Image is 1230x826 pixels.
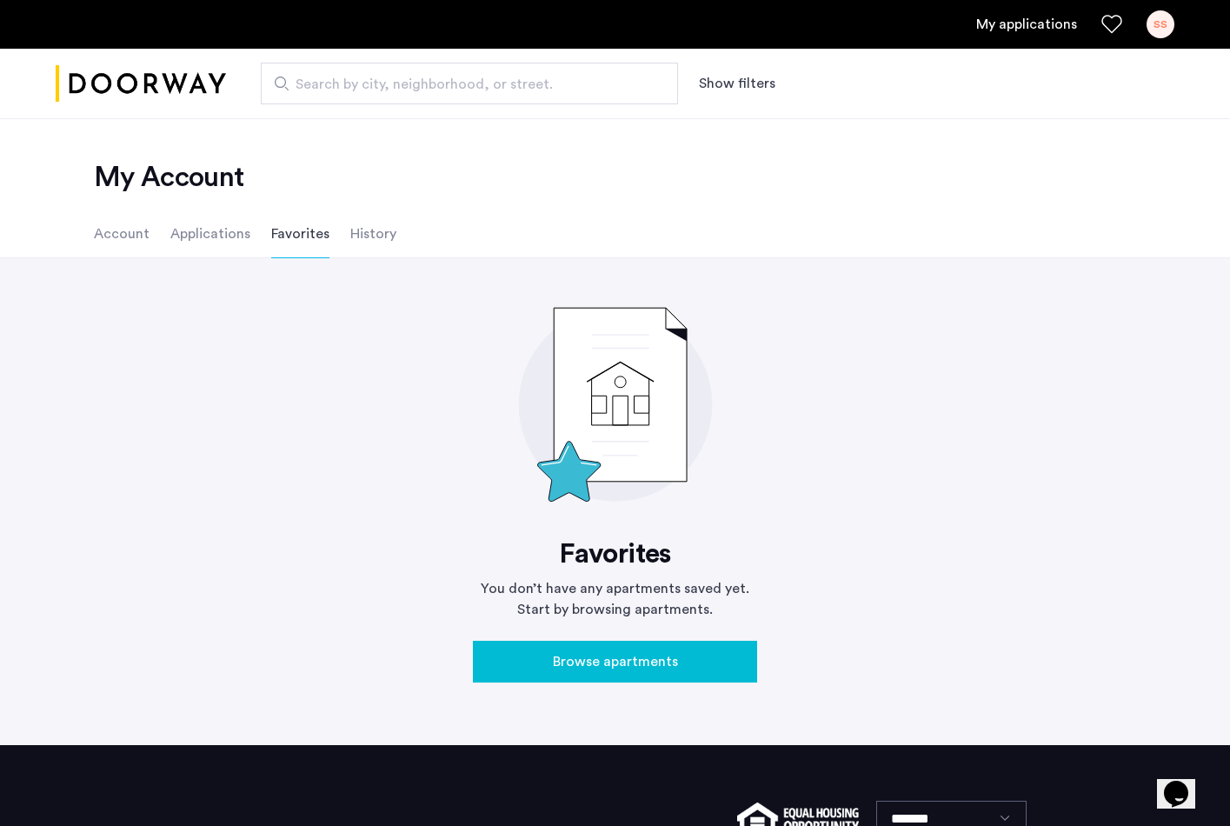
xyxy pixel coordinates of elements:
[1147,10,1174,38] div: SS
[94,160,1137,195] h2: My Account
[473,641,757,683] button: button
[1101,14,1122,35] a: Favorites
[699,73,775,94] button: Show or hide filters
[271,210,329,258] li: Favorites
[350,210,396,258] li: History
[56,51,226,117] img: logo
[296,74,629,95] span: Search by city, neighborhood, or street.
[1157,756,1213,809] iframe: chat widget
[261,63,678,104] input: Apartment Search
[473,536,757,571] h2: Favorites
[170,210,250,258] li: Applications
[94,210,150,258] li: Account
[473,578,757,620] p: You don’t have any apartments saved yet. Start by browsing apartments.
[976,14,1077,35] a: My application
[56,51,226,117] a: Cazamio logo
[553,651,678,672] span: Browse apartments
